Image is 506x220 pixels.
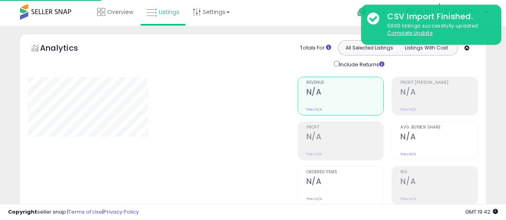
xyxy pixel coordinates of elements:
[306,177,384,188] h2: N/A
[465,208,498,216] span: 2025-08-16 19:42 GMT
[400,170,478,174] span: ROI
[400,152,416,157] small: Prev: N/A
[306,81,384,85] span: Revenue
[40,42,94,55] h5: Analytics
[306,196,322,201] small: Prev: N/A
[328,59,394,69] div: Include Returns
[300,44,331,52] div: Totals For
[400,125,478,130] span: Avg. Buybox Share
[381,22,495,37] div: 5600 listings successfully updated.
[306,125,384,130] span: Profit
[400,196,416,201] small: Prev: N/A
[400,87,478,98] h2: N/A
[387,30,432,36] u: Complete Update
[306,132,384,143] h2: N/A
[400,81,478,85] span: Profit [PERSON_NAME]
[306,170,384,174] span: Ordered Items
[306,152,322,157] small: Prev: N/A
[306,107,322,112] small: Prev: N/A
[351,1,399,26] a: Help
[381,11,495,22] div: CSV Import Finished.
[400,132,478,143] h2: N/A
[68,208,102,216] a: Terms of Use
[104,208,139,216] a: Privacy Policy
[357,7,367,17] i: Get Help
[400,107,416,112] small: Prev: N/A
[8,208,37,216] strong: Copyright
[400,177,478,188] h2: N/A
[398,43,455,53] button: Listings With Cost
[107,8,133,16] span: Overview
[340,43,398,53] button: All Selected Listings
[159,8,180,16] span: Listings
[306,87,384,98] h2: N/A
[8,208,139,216] div: seller snap | |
